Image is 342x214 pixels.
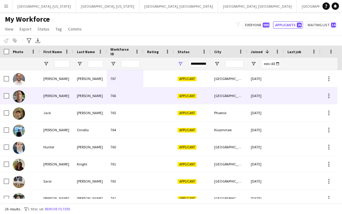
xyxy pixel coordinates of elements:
img: Rachel Knight [13,159,25,171]
div: [DATE] [247,190,284,207]
div: Kissimmee [211,122,247,138]
button: Open Filter Menu [77,61,82,67]
div: [GEOGRAPHIC_DATA] [US_STATE] [211,173,247,190]
div: [PERSON_NAME] [73,104,107,121]
a: Export [17,25,34,33]
span: Comms [68,26,82,32]
input: Last Name Filter Input [88,60,103,67]
div: [PERSON_NAME] [40,156,73,172]
span: Status [38,26,49,32]
div: [DATE] [247,87,284,104]
div: [PERSON_NAME] [73,173,107,190]
div: [DATE] [247,139,284,155]
span: Applicant [178,179,196,184]
div: [PERSON_NAME] [40,122,73,138]
span: Rating [147,49,159,54]
div: [GEOGRAPHIC_DATA] [211,87,247,104]
div: [PERSON_NAME] [73,87,107,104]
div: 762 [107,190,143,207]
div: Knight [73,156,107,172]
button: [GEOGRAPHIC_DATA], [US_STATE] [76,0,139,12]
div: 767 [107,70,143,87]
div: 764 [107,122,143,138]
div: Jack [40,104,73,121]
div: [PERSON_NAME] [40,70,73,87]
div: Hunter [40,139,73,155]
div: [PERSON_NAME] [73,70,107,87]
span: Applicant [178,162,196,167]
div: Phoenix [211,104,247,121]
div: Ornella [73,122,107,138]
input: Joined Filter Input [262,60,280,67]
a: Status [35,25,52,33]
span: Applicant [178,196,196,201]
button: Open Filter Menu [251,61,256,67]
button: [GEOGRAPHIC_DATA], [GEOGRAPHIC_DATA] [139,0,218,12]
span: Applicant [178,128,196,132]
button: Open Filter Menu [178,61,183,67]
span: Applicant [178,145,196,150]
span: Export [20,26,31,32]
span: My Workforce [5,15,50,24]
div: [PERSON_NAME] [40,87,73,104]
span: Last job [287,49,301,54]
div: [DATE] [247,70,284,87]
div: 763 [107,173,143,190]
div: [GEOGRAPHIC_DATA] [211,70,247,87]
button: Open Filter Menu [110,61,116,67]
app-action-btn: Export XLSX [34,37,41,44]
div: Sarai [40,173,73,190]
div: [GEOGRAPHIC_DATA] [211,156,247,172]
div: 760 [107,139,143,155]
input: Workforce ID Filter Input [121,60,140,67]
button: Remove filters [44,206,71,212]
button: Waiting list34 [305,21,337,29]
input: First Name Filter Input [54,60,70,67]
img: Hunter Modlin [13,142,25,154]
span: 34 [331,23,336,27]
span: City [214,49,221,54]
img: KEITH TANNER [13,90,25,103]
span: Photo [13,49,23,54]
span: Last Name [77,49,95,54]
button: [GEOGRAPHIC_DATA], [US_STATE] [13,0,76,12]
div: [PERSON_NAME] [40,190,73,207]
div: [PERSON_NAME] [73,190,107,207]
app-action-btn: Advanced filters [25,37,33,44]
button: Everyone988 [243,21,271,29]
span: Workforce ID [110,47,132,56]
button: Applicants26 [273,21,303,29]
span: 1 filter set [28,207,44,211]
span: Joined [251,49,263,54]
div: [DATE] [247,104,284,121]
div: [PERSON_NAME] [73,139,107,155]
button: [GEOGRAPHIC_DATA], [GEOGRAPHIC_DATA] [218,0,297,12]
div: [DATE] [247,173,284,190]
div: 761 [107,156,143,172]
div: 765 [107,104,143,121]
span: Applicant [178,94,196,98]
a: Tag [53,25,64,33]
button: Open Filter Menu [43,61,49,67]
img: Keith Compton [13,73,25,85]
img: Stephen Benavides [13,193,25,205]
div: [DATE] [247,122,284,138]
button: Open Filter Menu [214,61,220,67]
span: 988 [263,23,269,27]
span: Status [178,49,189,54]
img: Jack Sullivan [13,107,25,120]
div: 766 [107,87,143,104]
span: View [5,26,13,32]
a: View [2,25,16,33]
div: [DATE] [247,156,284,172]
input: City Filter Input [225,60,243,67]
span: 26 [297,23,302,27]
span: Applicant [178,111,196,115]
span: Tag [56,26,62,32]
div: [GEOGRAPHIC_DATA] [211,190,247,207]
div: [GEOGRAPHIC_DATA] [211,139,247,155]
span: Applicant [178,77,196,81]
img: Sarai Smith [13,176,25,188]
span: First Name [43,49,62,54]
img: Paolo Ornella [13,125,25,137]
